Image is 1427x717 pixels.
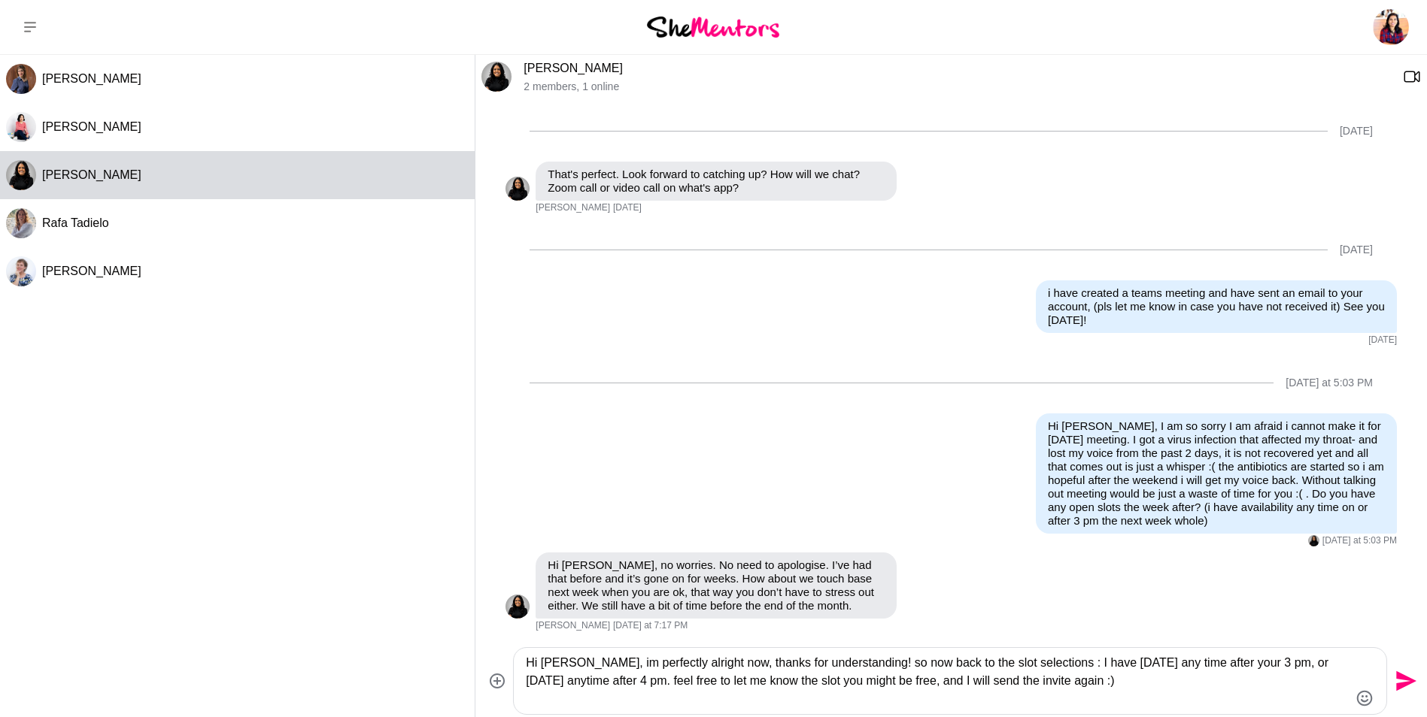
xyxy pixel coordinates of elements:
[647,17,779,37] img: She Mentors Logo
[548,558,885,613] p: Hi [PERSON_NAME], no worries. No need to apologise. I’ve had that before and it’s gone on for wee...
[1387,664,1421,698] button: Send
[1048,419,1385,528] p: Hi [PERSON_NAME], I am so sorry I am afraid i cannot make it for [DATE] meeting. I got a virus in...
[481,62,512,92] img: P
[6,112,36,142] img: J
[42,72,141,85] span: [PERSON_NAME]
[1308,535,1319,546] img: P
[1340,125,1373,138] div: [DATE]
[6,208,36,238] img: R
[6,64,36,94] div: Cintia Hernandez
[6,256,36,286] div: Tracy Travis
[1322,535,1397,547] time: 2025-09-18T11:33:41.568Z
[1308,535,1319,546] div: Pretti Amin
[1286,377,1373,389] div: [DATE] at 5:03 PM
[6,64,36,94] img: C
[6,208,36,238] div: Rafa Tadielo
[1356,689,1374,707] button: Emoji picker
[6,256,36,286] img: T
[613,620,688,632] time: 2025-09-18T13:47:58.613Z
[6,160,36,190] img: P
[524,80,1391,93] p: 2 members , 1 online
[506,594,530,619] img: P
[506,177,530,201] div: Pretti Amin
[536,202,610,214] span: [PERSON_NAME]
[6,160,36,190] div: Pretti Amin
[481,62,512,92] div: Pretti Amin
[42,216,109,229] span: Rafa Tadielo
[42,168,141,181] span: [PERSON_NAME]
[613,202,642,214] time: 2025-09-14T14:45:27.607Z
[506,177,530,201] img: P
[1048,286,1385,327] p: i have created a teams meeting and have sent an email to your account, (pls let me know in case y...
[536,620,610,632] span: [PERSON_NAME]
[506,594,530,619] div: Pretti Amin
[1340,244,1373,256] div: [DATE]
[1368,334,1397,346] time: 2025-09-15T04:35:09.033Z
[524,62,623,74] a: [PERSON_NAME]
[6,112,36,142] div: Jolynne Rydz
[1373,9,1409,45] img: Diana Philip
[42,265,141,277] span: [PERSON_NAME]
[548,168,885,195] p: That's perfect. Look forward to catching up? How will we chat? Zoom call or video call on what's ...
[526,654,1349,708] textarea: Type your message
[42,120,141,133] span: [PERSON_NAME]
